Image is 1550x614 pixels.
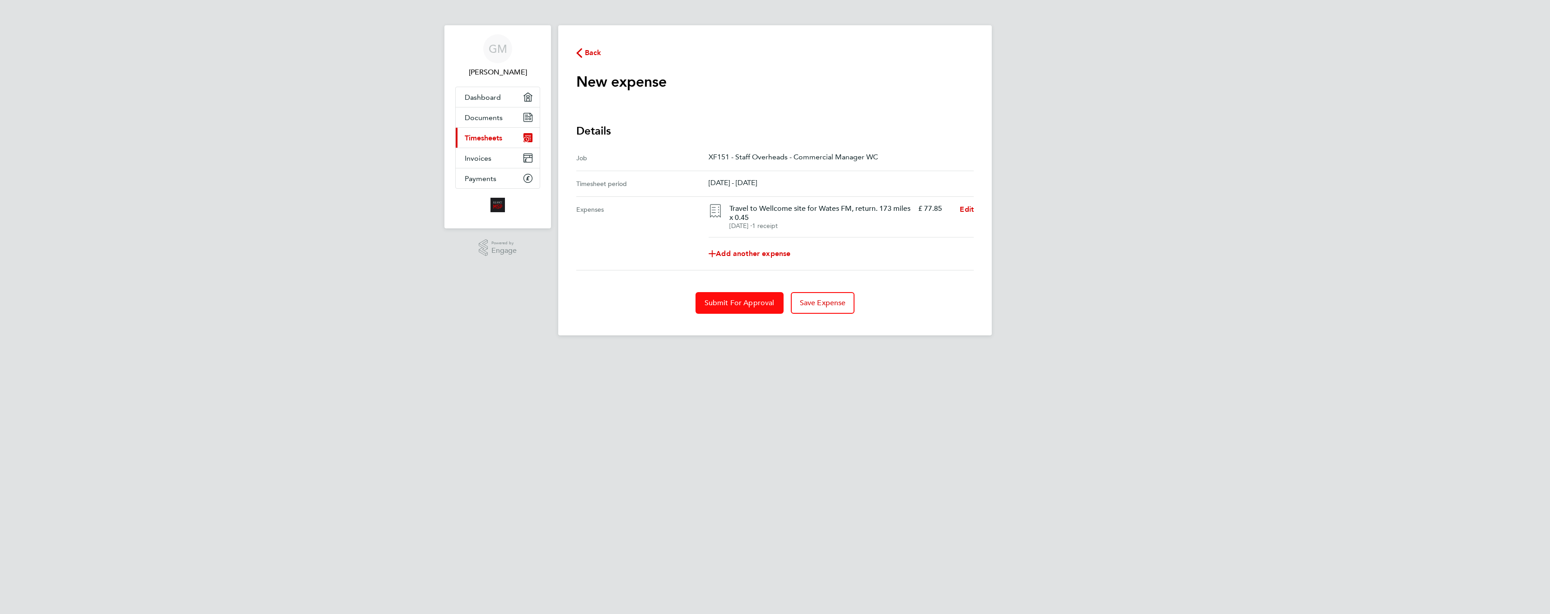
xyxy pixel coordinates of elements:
[479,239,517,256] a: Powered byEngage
[455,67,540,78] span: Glynn Marlow
[456,128,540,148] a: Timesheets
[800,298,846,307] span: Save Expense
[576,47,602,58] button: Back
[465,113,503,122] span: Documents
[465,134,502,142] span: Timesheets
[455,198,540,212] a: Go to home page
[576,124,974,138] h3: Details
[465,93,501,102] span: Dashboard
[456,107,540,127] a: Documents
[576,197,709,270] div: Expenses
[576,178,709,189] div: Timesheet period
[576,73,667,91] h1: New expense
[709,250,790,257] span: Add another expense
[465,174,496,183] span: Payments
[491,239,517,247] span: Powered by
[444,25,551,228] nav: Main navigation
[456,168,540,188] a: Payments
[729,204,910,222] h4: Travel to Wellcome site for Wates FM, return. 173 miles x 0.45
[455,34,540,78] a: GM[PERSON_NAME]
[752,222,778,230] span: 1 receipt
[489,43,507,55] span: GM
[918,204,942,213] p: £ 77.85
[465,154,491,163] span: Invoices
[456,87,540,107] a: Dashboard
[709,245,974,263] a: Add another expense
[696,292,784,314] button: Submit For Approval
[960,205,974,214] span: Edit
[729,222,752,230] span: [DATE] ⋅
[791,292,855,314] button: Save Expense
[585,47,602,58] span: Back
[491,247,517,255] span: Engage
[456,148,540,168] a: Invoices
[709,178,974,187] p: [DATE] - [DATE]
[705,298,775,307] span: Submit For Approval
[960,204,974,215] a: Edit
[709,153,974,161] p: XF151 - Staff Overheads - Commercial Manager WC
[490,198,505,212] img: alliancemsp-logo-retina.png
[576,153,709,163] div: Job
